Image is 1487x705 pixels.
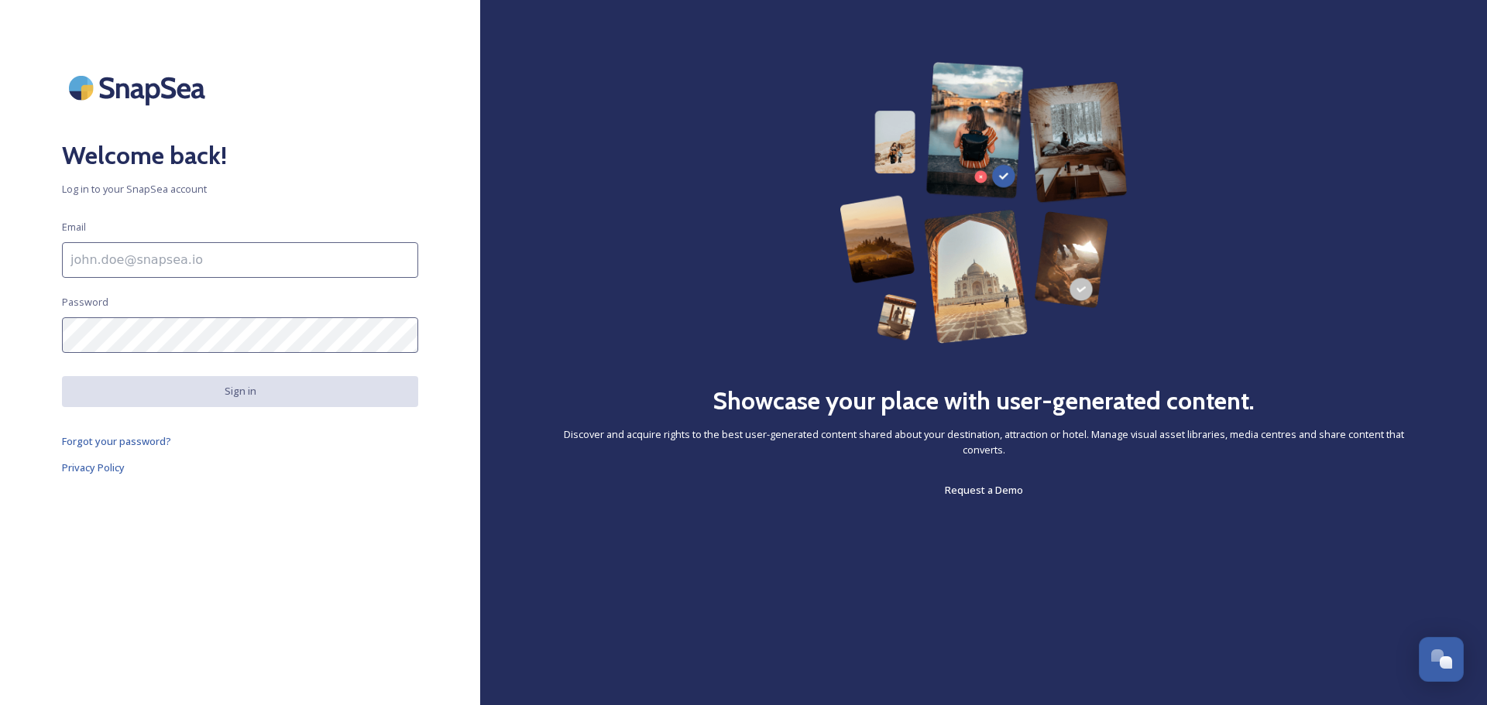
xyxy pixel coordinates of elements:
[62,434,171,448] span: Forgot your password?
[62,137,418,174] h2: Welcome back!
[62,62,217,114] img: SnapSea Logo
[62,376,418,406] button: Sign in
[713,382,1255,419] h2: Showcase your place with user-generated content.
[62,458,418,477] a: Privacy Policy
[542,427,1425,457] span: Discover and acquire rights to the best user-generated content shared about your destination, att...
[945,483,1023,497] span: Request a Demo
[62,460,125,474] span: Privacy Policy
[840,62,1128,344] img: 63b42ca75bacad526042e722_Group%20154-p-800.png
[62,432,418,450] a: Forgot your password?
[945,481,1023,499] a: Request a Demo
[62,182,418,197] span: Log in to your SnapSea account
[62,295,108,310] span: Password
[62,242,418,278] input: john.doe@snapsea.io
[62,220,86,234] span: Email
[1419,637,1464,682] button: Open Chat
